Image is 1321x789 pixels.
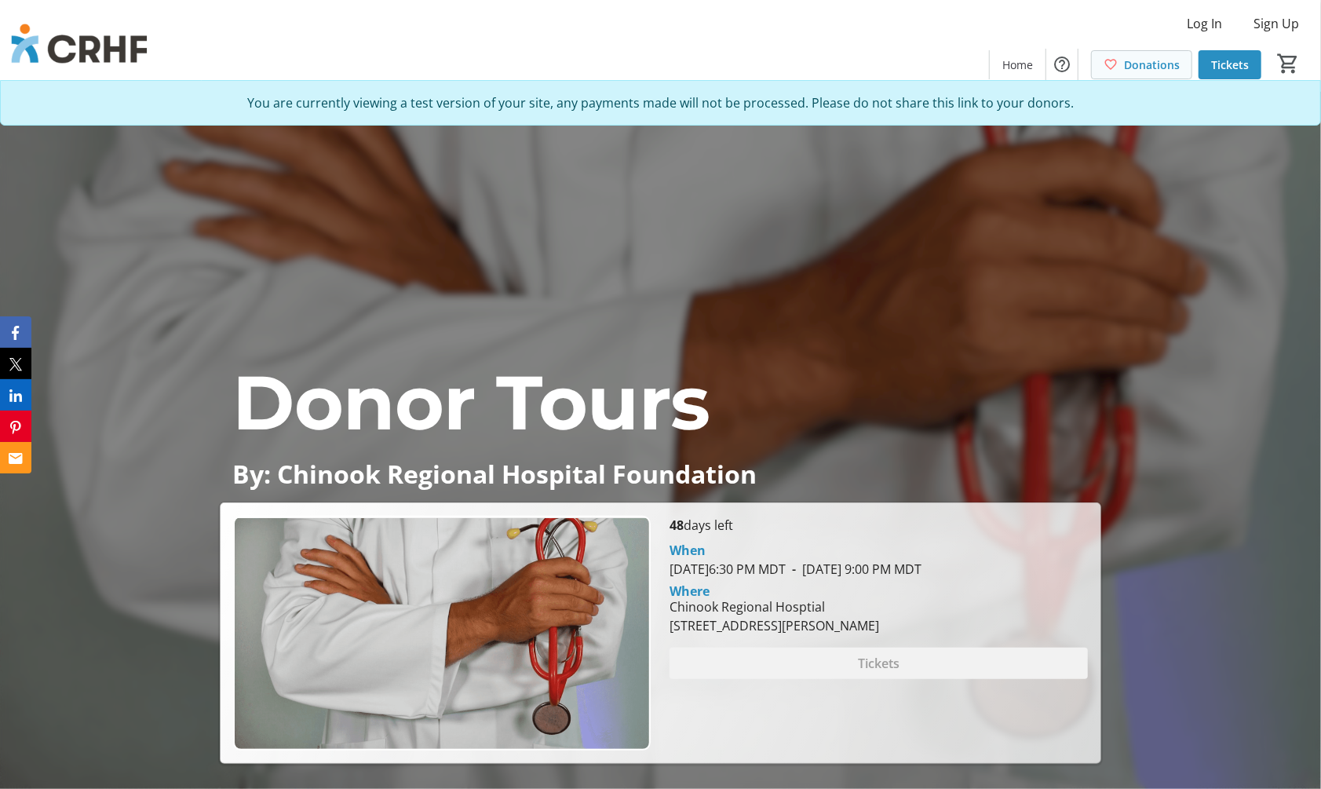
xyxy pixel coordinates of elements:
[1046,49,1078,80] button: Help
[786,561,921,578] span: [DATE] 9:00 PM MDT
[670,541,706,560] div: When
[670,561,786,578] span: [DATE] 6:30 PM MDT
[1253,14,1299,33] span: Sign Up
[233,516,651,751] img: Campaign CTA Media Photo
[232,356,710,448] span: Donor Tours
[1174,11,1235,36] button: Log In
[670,585,710,597] div: Where
[1199,50,1261,79] a: Tickets
[220,459,1100,489] div: By: Chinook Regional Hospital Foundation
[670,517,684,534] span: 48
[9,6,149,85] img: Chinook Regional Hospital Foundation's Logo
[1211,57,1249,73] span: Tickets
[786,561,802,578] span: -
[670,597,879,616] div: Chinook Regional Hosptial
[1002,57,1033,73] span: Home
[1241,11,1312,36] button: Sign Up
[990,50,1045,79] a: Home
[670,616,879,635] div: [STREET_ADDRESS][PERSON_NAME]
[1124,57,1180,73] span: Donations
[1274,49,1302,78] button: Cart
[670,516,1087,535] p: days left
[1091,50,1192,79] a: Donations
[1187,14,1222,33] span: Log In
